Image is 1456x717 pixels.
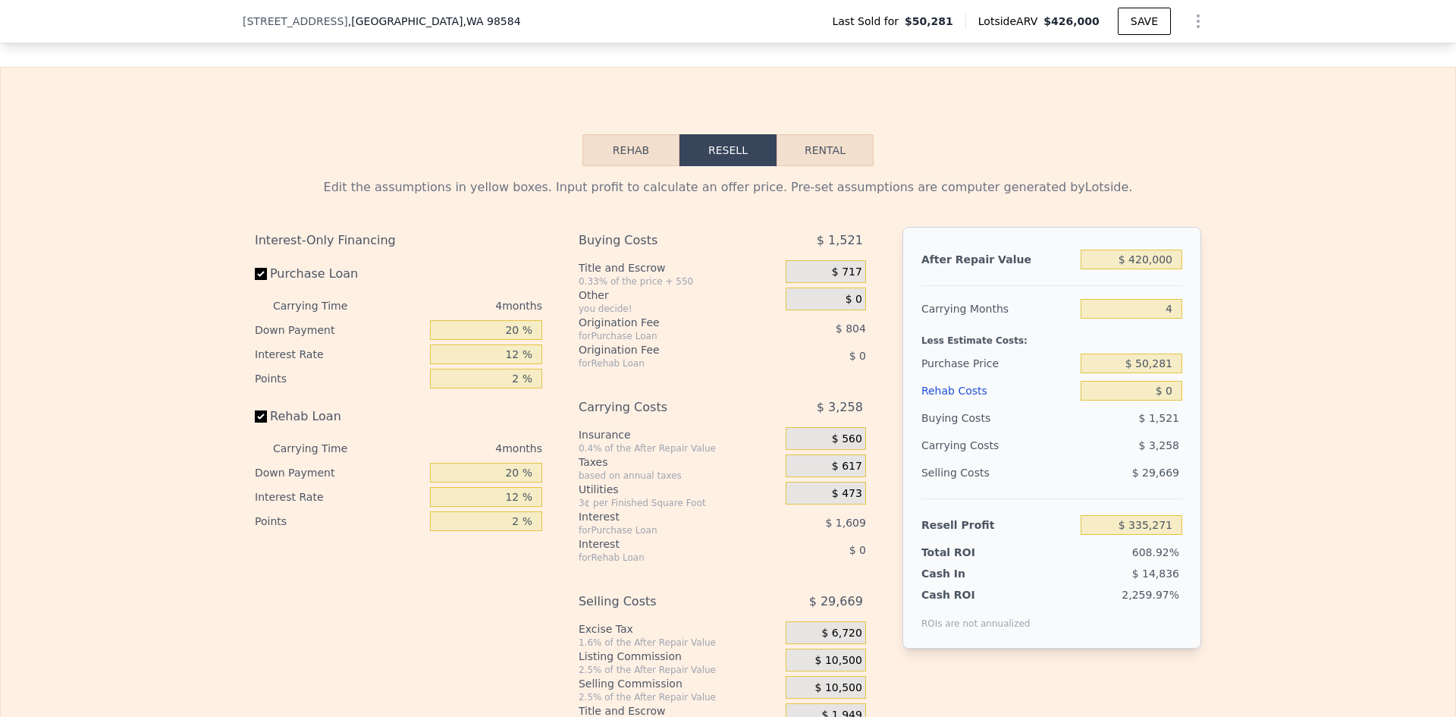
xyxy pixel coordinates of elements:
[243,14,348,29] span: [STREET_ADDRESS]
[579,664,780,676] div: 2.5% of the After Repair Value
[815,654,862,668] span: $ 10,500
[255,366,424,391] div: Points
[579,288,780,303] div: Other
[582,134,679,166] button: Rehab
[817,227,863,254] span: $ 1,521
[579,394,748,421] div: Carrying Costs
[1132,467,1179,479] span: $ 29,669
[579,330,748,342] div: for Purchase Loan
[921,404,1075,432] div: Buying Costs
[1132,546,1179,558] span: 608.92%
[821,627,861,640] span: $ 6,720
[1122,589,1179,601] span: 2,259.97%
[679,134,777,166] button: Resell
[832,14,905,29] span: Last Sold for
[905,14,953,29] span: $50,281
[921,432,1016,459] div: Carrying Costs
[579,342,748,357] div: Origination Fee
[825,517,865,529] span: $ 1,609
[579,427,780,442] div: Insurance
[1139,412,1179,424] span: $ 1,521
[978,14,1043,29] span: Lotside ARV
[579,588,748,615] div: Selling Costs
[273,436,372,461] div: Carrying Time
[777,134,874,166] button: Rental
[921,545,1016,560] div: Total ROI
[378,294,542,318] div: 4 months
[255,410,267,423] input: Rehab Loan
[921,295,1075,322] div: Carrying Months
[255,260,424,288] label: Purchase Loan
[579,454,780,470] div: Taxes
[849,544,866,556] span: $ 0
[579,691,780,703] div: 2.5% of the After Repair Value
[832,266,862,279] span: $ 717
[579,524,748,536] div: for Purchase Loan
[832,432,862,446] span: $ 560
[817,394,863,421] span: $ 3,258
[579,303,780,315] div: you decide!
[255,461,424,485] div: Down Payment
[579,621,780,637] div: Excise Tax
[921,246,1075,273] div: After Repair Value
[849,350,866,362] span: $ 0
[255,342,424,366] div: Interest Rate
[579,637,780,649] div: 1.6% of the After Repair Value
[921,511,1075,539] div: Resell Profit
[255,485,424,509] div: Interest Rate
[579,315,748,330] div: Origination Fee
[579,482,780,497] div: Utilities
[255,268,267,280] input: Purchase Loan
[921,459,1075,486] div: Selling Costs
[832,460,862,473] span: $ 617
[815,681,862,695] span: $ 10,500
[1043,15,1100,27] span: $426,000
[579,357,748,370] div: for Rehab Loan
[832,487,862,501] span: $ 473
[579,275,780,288] div: 0.33% of the price + 550
[1183,6,1213,36] button: Show Options
[846,293,862,307] span: $ 0
[579,649,780,664] div: Listing Commission
[921,566,1016,581] div: Cash In
[255,403,424,430] label: Rehab Loan
[579,227,748,254] div: Buying Costs
[836,322,866,335] span: $ 804
[579,676,780,691] div: Selling Commission
[921,350,1075,377] div: Purchase Price
[809,588,863,615] span: $ 29,669
[579,536,748,552] div: Interest
[255,227,542,254] div: Interest-Only Financing
[273,294,372,318] div: Carrying Time
[921,587,1031,602] div: Cash ROI
[579,470,780,482] div: based on annual taxes
[921,377,1075,404] div: Rehab Costs
[1132,568,1179,580] span: $ 14,836
[921,322,1182,350] div: Less Estimate Costs:
[579,442,780,454] div: 0.4% of the After Repair Value
[255,178,1201,197] div: Edit the assumptions in yellow boxes. Input profit to calculate an offer price. Pre-set assumptio...
[921,602,1031,630] div: ROIs are not annualized
[378,436,542,461] div: 4 months
[255,509,424,533] div: Points
[1139,439,1179,451] span: $ 3,258
[1118,8,1171,35] button: SAVE
[579,509,748,524] div: Interest
[463,15,520,27] span: , WA 98584
[255,318,424,342] div: Down Payment
[579,260,780,275] div: Title and Escrow
[579,552,748,564] div: for Rehab Loan
[579,497,780,509] div: 3¢ per Finished Square Foot
[348,14,521,29] span: , [GEOGRAPHIC_DATA]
